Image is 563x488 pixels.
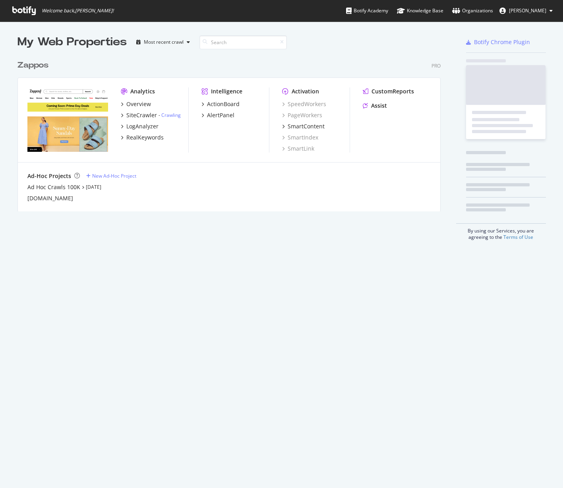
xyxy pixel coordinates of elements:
[282,122,325,130] a: SmartContent
[17,50,447,211] div: grid
[397,7,443,15] div: Knowledge Base
[17,60,52,71] a: Zappos
[282,111,322,119] a: PageWorkers
[92,172,136,179] div: New Ad-Hoc Project
[211,87,242,95] div: Intelligence
[466,38,530,46] a: Botify Chrome Plugin
[282,134,318,141] a: SmartIndex
[493,4,559,17] button: [PERSON_NAME]
[346,7,388,15] div: Botify Academy
[207,100,240,108] div: ActionBoard
[121,100,151,108] a: Overview
[17,60,48,71] div: Zappos
[27,183,80,191] a: Ad Hoc Crawls 100K
[121,122,159,130] a: LogAnalyzer
[42,8,114,14] span: Welcome back, [PERSON_NAME] !
[474,38,530,46] div: Botify Chrome Plugin
[126,134,164,141] div: RealKeywords
[371,102,387,110] div: Assist
[292,87,319,95] div: Activation
[282,145,314,153] a: SmartLink
[133,36,193,48] button: Most recent crawl
[17,34,127,50] div: My Web Properties
[199,35,287,49] input: Search
[27,87,108,152] img: zappos.com
[456,223,546,240] div: By using our Services, you are agreeing to the
[130,87,155,95] div: Analytics
[282,100,326,108] a: SpeedWorkers
[288,122,325,130] div: SmartContent
[126,122,159,130] div: LogAnalyzer
[201,100,240,108] a: ActionBoard
[86,172,136,179] a: New Ad-Hoc Project
[431,62,441,69] div: Pro
[509,7,546,14] span: Jake Kennedy
[207,111,234,119] div: AlertPanel
[27,172,71,180] div: Ad-Hoc Projects
[27,194,73,202] a: [DOMAIN_NAME]
[503,234,533,240] a: Terms of Use
[363,102,387,110] a: Assist
[126,100,151,108] div: Overview
[161,112,181,118] a: Crawling
[363,87,414,95] a: CustomReports
[201,111,234,119] a: AlertPanel
[121,111,181,119] a: SiteCrawler- Crawling
[86,184,101,190] a: [DATE]
[452,7,493,15] div: Organizations
[126,111,157,119] div: SiteCrawler
[144,40,184,45] div: Most recent crawl
[121,134,164,141] a: RealKeywords
[159,112,181,118] div: -
[371,87,414,95] div: CustomReports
